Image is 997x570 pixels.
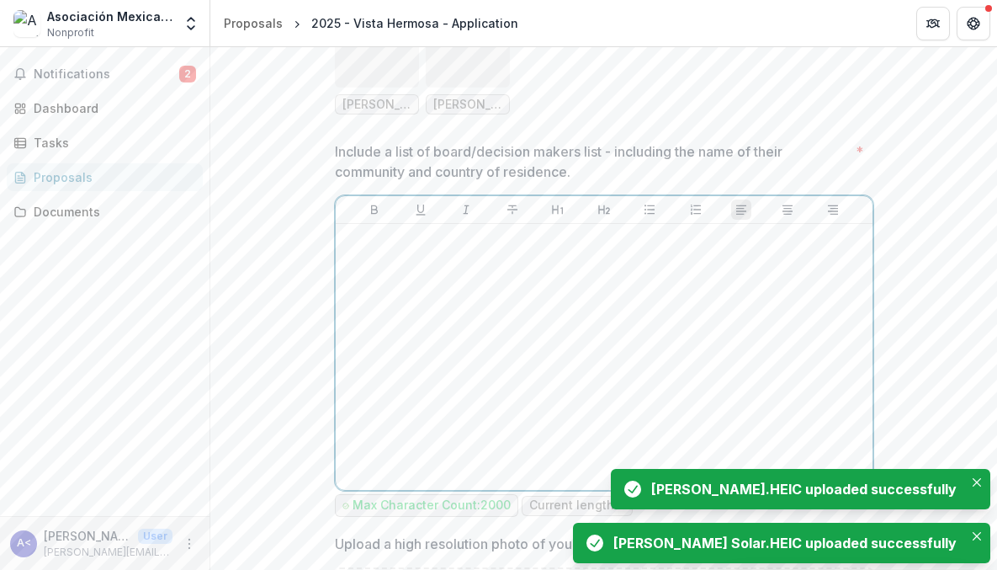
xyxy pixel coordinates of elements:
button: Strike [502,200,522,220]
a: Proposals [217,11,289,35]
div: 2025 - Vista Hermosa - Application [311,14,518,32]
p: Max Character Count: 2000 [353,498,511,513]
p: Include a list of board/decision makers list - including the name of their community and country ... [335,141,849,182]
a: Tasks [7,129,203,157]
div: Asociación Mexicana de Transformación Rural y Urbana A.C (Amextra, Inc.) [47,8,172,25]
button: Italicize [456,200,476,220]
span: Notifications [34,67,179,82]
p: User [138,529,172,544]
button: Ordered List [686,200,706,220]
div: Tasks [34,134,189,152]
button: Underline [411,200,431,220]
button: Align Left [731,200,751,220]
div: Proposals [34,168,189,186]
div: [PERSON_NAME].HEIC uploaded successfully [651,479,957,499]
div: [PERSON_NAME] Solar.HEIC uploaded successfully [613,533,957,553]
nav: breadcrumb [217,11,525,35]
p: [PERSON_NAME] <[PERSON_NAME][EMAIL_ADDRESS][PERSON_NAME][DOMAIN_NAME]> [44,527,131,545]
p: [PERSON_NAME][EMAIL_ADDRESS][PERSON_NAME][DOMAIN_NAME] [44,545,172,560]
button: Close [967,526,987,546]
button: More [179,534,199,554]
button: Get Help [957,7,990,40]
p: Upload a high resolution photo of your organization's board if possible [335,534,781,554]
a: Documents [7,198,203,226]
a: Proposals [7,163,203,191]
span: Nonprofit [47,25,94,40]
button: Heading 1 [548,200,568,220]
button: Bullet List [639,200,660,220]
button: Partners [916,7,950,40]
button: Bold [364,200,384,220]
button: Align Right [823,200,843,220]
button: Heading 2 [594,200,614,220]
div: Proposals [224,14,283,32]
span: [PERSON_NAME] Solar.HEIC [433,98,502,112]
div: Dashboard [34,99,189,117]
div: Alejandra Romero <alejandra.romero@amextra.org> [17,538,31,549]
p: Current length: 0 [529,498,625,513]
button: Notifications2 [7,61,203,88]
a: Dashboard [7,94,203,122]
button: Open entity switcher [179,7,203,40]
div: Remove Filepreview[PERSON_NAME] Solar.HEIC [426,3,510,115]
button: Close [967,472,987,493]
span: [PERSON_NAME].HEIC [342,98,411,112]
div: Remove Filepreview[PERSON_NAME].HEIC [335,3,419,115]
button: Align Center [777,200,798,220]
div: Documents [34,203,189,221]
img: Asociación Mexicana de Transformación Rural y Urbana A.C (Amextra, Inc.) [13,10,40,37]
span: 2 [179,66,196,83]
